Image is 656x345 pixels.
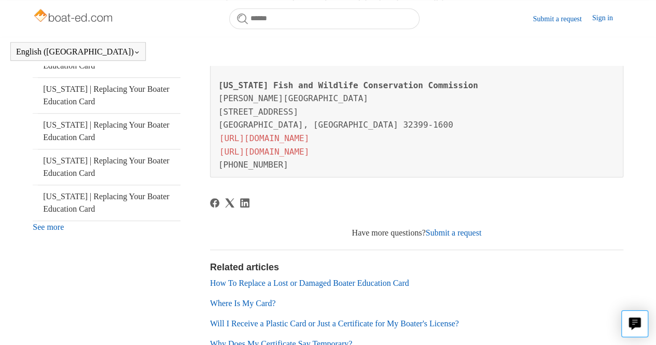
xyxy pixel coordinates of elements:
a: X Corp [225,198,234,208]
a: [US_STATE] | Replacing Your Boater Education Card [33,78,180,113]
a: Will I Receive a Plastic Card or Just a Certificate for My Boater's License? [210,319,459,328]
a: See more [33,223,64,231]
a: Submit a request [533,13,592,24]
a: Sign in [592,12,623,25]
a: Facebook [210,198,219,208]
span: [US_STATE] Fish and Wildlife Conservation Commission [218,80,478,90]
a: [URL][DOMAIN_NAME] [218,146,310,158]
pre: For more assistance, you can contact: [210,47,623,177]
svg: Share this page on Facebook [210,198,219,208]
div: Have more questions? [210,227,623,239]
svg: Share this page on LinkedIn [240,198,249,208]
a: [US_STATE] | Replacing Your Boater Education Card [33,114,180,149]
a: LinkedIn [240,198,249,208]
a: [US_STATE] | Replacing Your Boater Education Card [33,185,180,220]
a: [URL][DOMAIN_NAME] [218,132,310,144]
a: How To Replace a Lost or Damaged Boater Education Card [210,279,409,287]
button: Live chat [621,310,648,337]
input: Search [229,8,420,29]
h2: Related articles [210,260,623,274]
a: Submit a request [426,228,482,237]
span: [PERSON_NAME][GEOGRAPHIC_DATA] [218,93,368,103]
span: [STREET_ADDRESS] [GEOGRAPHIC_DATA], [GEOGRAPHIC_DATA] 32399-1600 [218,107,453,130]
span: [PHONE_NUMBER] [218,160,288,170]
img: Boat-Ed Help Center home page [33,6,115,27]
a: [US_STATE] | Replacing Your Boater Education Card [33,149,180,185]
svg: Share this page on X Corp [225,198,234,208]
a: Where Is My Card? [210,299,276,308]
button: English ([GEOGRAPHIC_DATA]) [16,47,140,57]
